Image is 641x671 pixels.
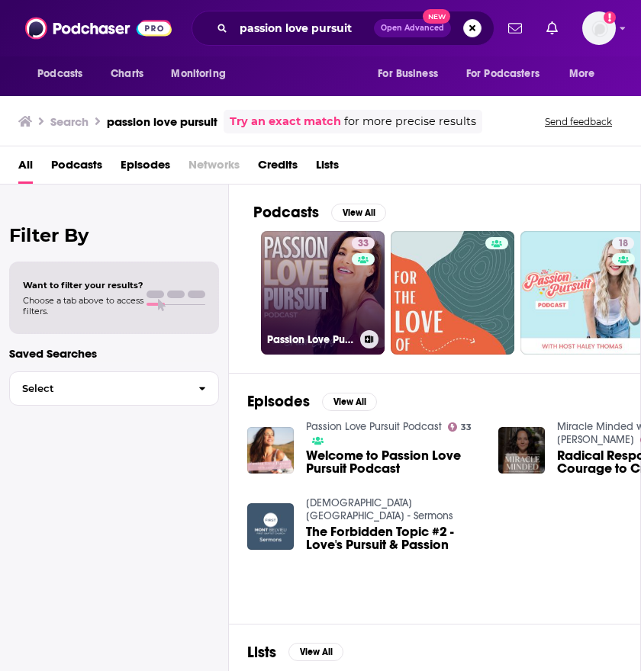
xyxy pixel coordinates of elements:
[618,236,628,252] span: 18
[559,59,614,88] button: open menu
[582,11,616,45] img: User Profile
[381,24,444,32] span: Open Advanced
[9,346,219,361] p: Saved Searches
[358,236,369,252] span: 33
[306,449,480,475] a: Welcome to Passion Love Pursuit Podcast
[498,427,545,474] img: Radical Responsiblity, Courage to Create + Passion, Love & Pursuit with Erica Lippy
[37,63,82,85] span: Podcasts
[23,280,143,291] span: Want to filter your results?
[9,371,219,406] button: Select
[306,420,442,433] a: Passion Love Pursuit Podcast
[247,392,310,411] h2: Episodes
[247,643,343,662] a: ListsView All
[171,63,225,85] span: Monitoring
[121,152,170,184] a: Episodes
[23,295,143,316] span: Choose a tab above to access filters.
[502,15,528,41] a: Show notifications dropdown
[101,59,153,88] a: Charts
[247,643,276,662] h2: Lists
[352,237,375,249] a: 33
[234,16,374,40] input: Search podcasts, credits, & more...
[331,204,386,222] button: View All
[247,392,377,411] a: EpisodesView All
[374,19,451,37] button: Open AdvancedNew
[253,203,319,222] h2: Podcasts
[378,63,438,85] span: For Business
[456,59,562,88] button: open menu
[612,237,634,249] a: 18
[258,152,298,184] a: Credits
[50,114,89,129] h3: Search
[51,152,102,184] a: Podcasts
[461,424,472,431] span: 33
[107,114,217,129] h3: passion love pursuit
[267,333,354,346] h3: Passion Love Pursuit Podcast
[288,643,343,661] button: View All
[344,113,476,130] span: for more precise results
[569,63,595,85] span: More
[466,63,540,85] span: For Podcasters
[9,224,219,246] h2: Filter By
[25,14,172,43] img: Podchaser - Follow, Share and Rate Podcasts
[423,9,450,24] span: New
[18,152,33,184] a: All
[192,11,494,46] div: Search podcasts, credits, & more...
[322,393,377,411] button: View All
[160,59,245,88] button: open menu
[188,152,240,184] span: Networks
[582,11,616,45] button: Show profile menu
[367,59,457,88] button: open menu
[306,496,453,522] a: First Baptist Church Mont Belvieu - Sermons
[247,427,294,474] img: Welcome to Passion Love Pursuit Podcast
[10,384,186,393] span: Select
[582,11,616,45] span: Logged in as nicole.koremenos
[448,422,472,432] a: 33
[261,231,385,355] a: 33Passion Love Pursuit Podcast
[316,152,339,184] a: Lists
[604,11,616,24] svg: Add a profile image
[306,525,480,551] a: The Forbidden Topic #2 - Love's Pursuit & Passion
[111,63,143,85] span: Charts
[540,15,564,41] a: Show notifications dropdown
[27,59,102,88] button: open menu
[247,503,294,550] img: The Forbidden Topic #2 - Love's Pursuit & Passion
[230,113,341,130] a: Try an exact match
[540,115,617,128] button: Send feedback
[253,203,386,222] a: PodcastsView All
